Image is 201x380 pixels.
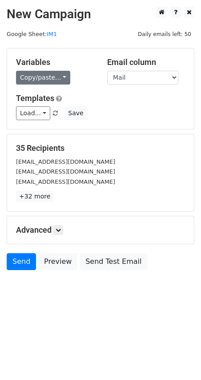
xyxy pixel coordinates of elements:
a: IM1 [47,31,57,37]
a: Send [7,253,36,270]
a: Daily emails left: 50 [135,31,194,37]
small: [EMAIL_ADDRESS][DOMAIN_NAME] [16,168,115,175]
h5: Advanced [16,225,185,235]
a: Preview [38,253,77,270]
a: Send Test Email [80,253,147,270]
h5: Variables [16,57,94,67]
small: [EMAIL_ADDRESS][DOMAIN_NAME] [16,178,115,185]
a: +32 more [16,191,53,202]
iframe: Chat Widget [157,337,201,380]
small: Google Sheet: [7,31,57,37]
h5: 35 Recipients [16,143,185,153]
button: Save [64,106,87,120]
h5: Email column [107,57,185,67]
a: Load... [16,106,50,120]
a: Templates [16,93,54,103]
h2: New Campaign [7,7,194,22]
a: Copy/paste... [16,71,70,85]
small: [EMAIL_ADDRESS][DOMAIN_NAME] [16,158,115,165]
span: Daily emails left: 50 [135,29,194,39]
